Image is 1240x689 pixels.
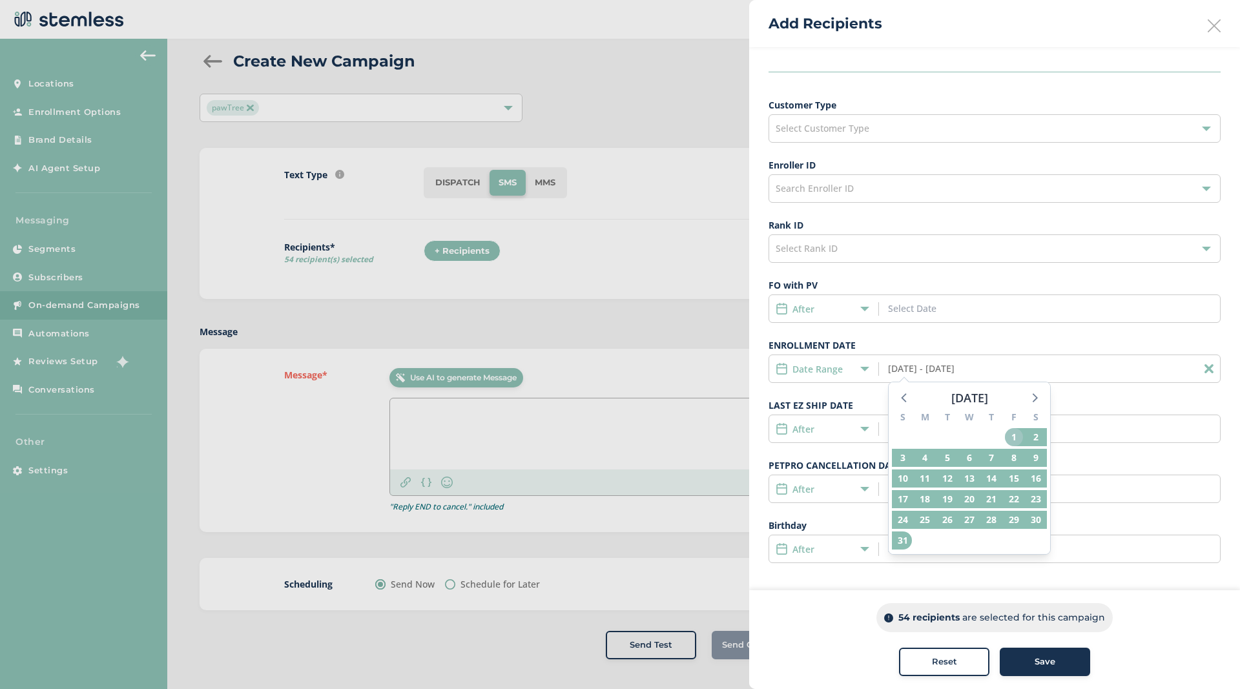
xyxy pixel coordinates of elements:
[960,490,978,508] span: Wednesday, August 20, 2025
[938,469,956,488] span: Tuesday, August 12, 2025
[769,458,1221,472] label: PETPRO CANCELLATION DATE
[1005,490,1023,508] span: Friday, August 22, 2025
[769,519,1221,532] label: Birthday
[982,449,1000,467] span: Thursday, August 7, 2025
[769,13,882,34] h2: Add Recipients
[1005,511,1023,529] span: Friday, August 29, 2025
[899,648,989,676] button: Reset
[932,655,957,668] span: Reset
[769,278,1221,292] label: FO with PV
[769,158,1221,172] label: Enroller ID
[776,182,854,194] span: Search Enroller ID
[938,449,956,467] span: Tuesday, August 5, 2025
[792,362,843,376] label: Date Range
[888,302,1005,315] input: Select Date
[894,490,912,508] span: Sunday, August 17, 2025
[884,613,893,622] img: icon-info-dark-48f6c5f3.svg
[960,449,978,467] span: Wednesday, August 6, 2025
[769,98,1221,112] label: Customer Type
[769,218,1221,232] label: Rank ID
[792,422,814,436] label: After
[982,490,1000,508] span: Thursday, August 21, 2025
[888,362,1005,375] input: Select Date
[938,511,956,529] span: Tuesday, August 26, 2025
[1027,490,1045,508] span: Saturday, August 23, 2025
[894,449,912,467] span: Sunday, August 3, 2025
[894,531,912,550] span: Sunday, August 31, 2025
[914,410,936,427] div: M
[1027,428,1045,446] span: Saturday, August 2, 2025
[1027,449,1045,467] span: Saturday, August 9, 2025
[916,469,934,488] span: Monday, August 11, 2025
[769,398,1221,412] label: LAST EZ SHIP DATE
[916,490,934,508] span: Monday, August 18, 2025
[916,449,934,467] span: Monday, August 4, 2025
[960,511,978,529] span: Wednesday, August 27, 2025
[898,611,960,624] p: 54 recipients
[951,389,988,407] div: [DATE]
[769,338,1221,352] label: ENROLLMENT DATE
[1025,410,1047,427] div: S
[1005,469,1023,488] span: Friday, August 15, 2025
[1000,648,1090,676] button: Save
[792,482,814,496] label: After
[960,469,978,488] span: Wednesday, August 13, 2025
[776,122,869,134] span: Select Customer Type
[936,410,958,427] div: T
[1035,655,1055,668] span: Save
[980,410,1002,427] div: T
[1005,449,1023,467] span: Friday, August 8, 2025
[894,511,912,529] span: Sunday, August 24, 2025
[1027,469,1045,488] span: Saturday, August 16, 2025
[1005,428,1023,446] span: Friday, August 1, 2025
[958,410,980,427] div: W
[1002,410,1024,427] div: F
[892,410,914,427] div: S
[1175,627,1240,689] iframe: Chat Widget
[792,302,814,316] label: After
[792,542,814,556] label: After
[962,611,1105,624] p: are selected for this campaign
[776,242,838,254] span: Select Rank ID
[982,511,1000,529] span: Thursday, August 28, 2025
[894,469,912,488] span: Sunday, August 10, 2025
[938,490,956,508] span: Tuesday, August 19, 2025
[916,511,934,529] span: Monday, August 25, 2025
[982,469,1000,488] span: Thursday, August 14, 2025
[1027,511,1045,529] span: Saturday, August 30, 2025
